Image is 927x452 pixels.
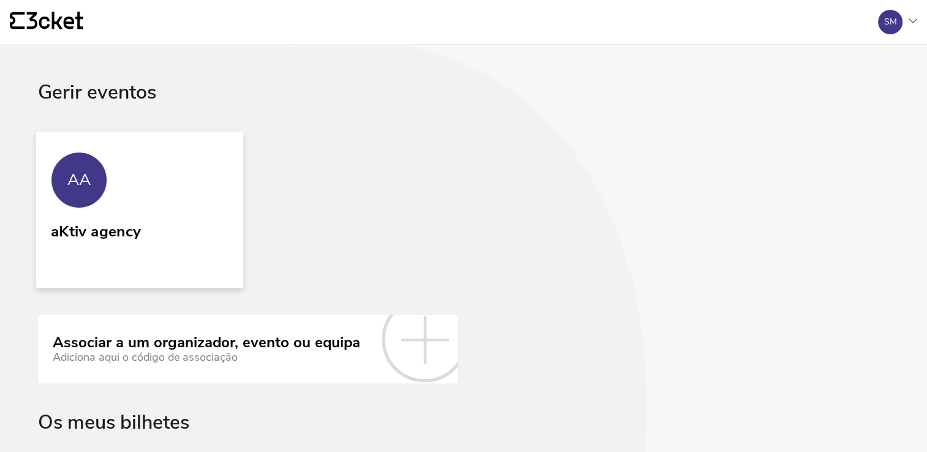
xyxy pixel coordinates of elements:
a: {' '} [10,12,83,32]
div: aKtiv agency [51,218,141,240]
a: Associar a um organizador, evento ou equipa Adiciona aqui o código de associação [38,315,458,383]
div: Gerir eventos [38,81,889,134]
div: AA [67,171,91,189]
g: {' '} [10,12,25,29]
div: Associar a um organizador, evento ou equipa [53,334,360,352]
a: AA aKtiv agency [36,132,244,288]
div: Adiciona aqui o código de associação [53,351,360,364]
div: SM [884,17,897,27]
